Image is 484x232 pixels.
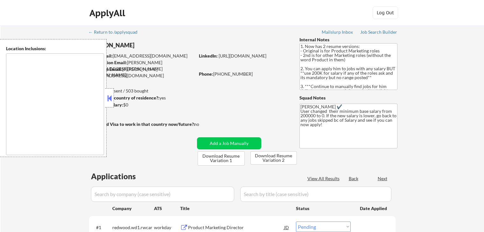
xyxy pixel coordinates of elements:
[154,224,180,231] div: workday
[349,175,359,182] div: Back
[199,71,213,77] strong: Phone:
[91,173,154,180] div: Applications
[299,95,397,101] div: Squad Notes
[88,30,144,36] a: ← Return to /applysquad
[89,88,195,94] div: 445 sent / 503 bought
[219,53,266,58] a: [URL][DOMAIN_NAME]
[296,202,351,214] div: Status
[360,205,388,212] div: Date Applied
[89,121,195,127] strong: Will need Visa to work in that country now/future?:
[89,41,220,49] div: [PERSON_NAME]
[299,37,397,43] div: Internal Notes
[240,187,391,202] input: Search by title (case sensitive)
[188,224,284,231] div: Product Marketing Director
[112,205,154,212] div: Company
[197,137,261,149] button: Add a Job Manually
[89,102,195,108] div: $0
[89,59,195,78] div: [PERSON_NAME][EMAIL_ADDRESS][PERSON_NAME][DOMAIN_NAME]
[198,151,245,166] button: Download Resume Variation 1
[89,95,159,100] strong: Can work in country of residence?:
[96,224,107,231] div: #1
[378,175,388,182] div: Next
[199,71,289,77] div: [PHONE_NUMBER]
[89,66,195,78] div: [PERSON_NAME][EMAIL_ADDRESS][DOMAIN_NAME]
[373,6,398,19] button: Log Out
[89,53,195,59] div: [EMAIL_ADDRESS][DOMAIN_NAME]
[6,45,104,52] div: Location Inclusions:
[322,30,354,34] div: Mailslurp Inbox
[360,30,397,34] div: Job Search Builder
[322,30,354,36] a: Mailslurp Inbox
[89,95,193,101] div: yes
[89,8,127,18] div: ApplyAll
[154,205,180,212] div: ATS
[307,175,341,182] div: View All Results
[91,187,234,202] input: Search by company (case sensitive)
[194,121,212,127] div: no
[199,53,218,58] strong: LinkedIn:
[250,151,297,165] button: Download Resume Variation 2
[88,30,144,34] div: ← Return to /applysquad
[180,205,290,212] div: Title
